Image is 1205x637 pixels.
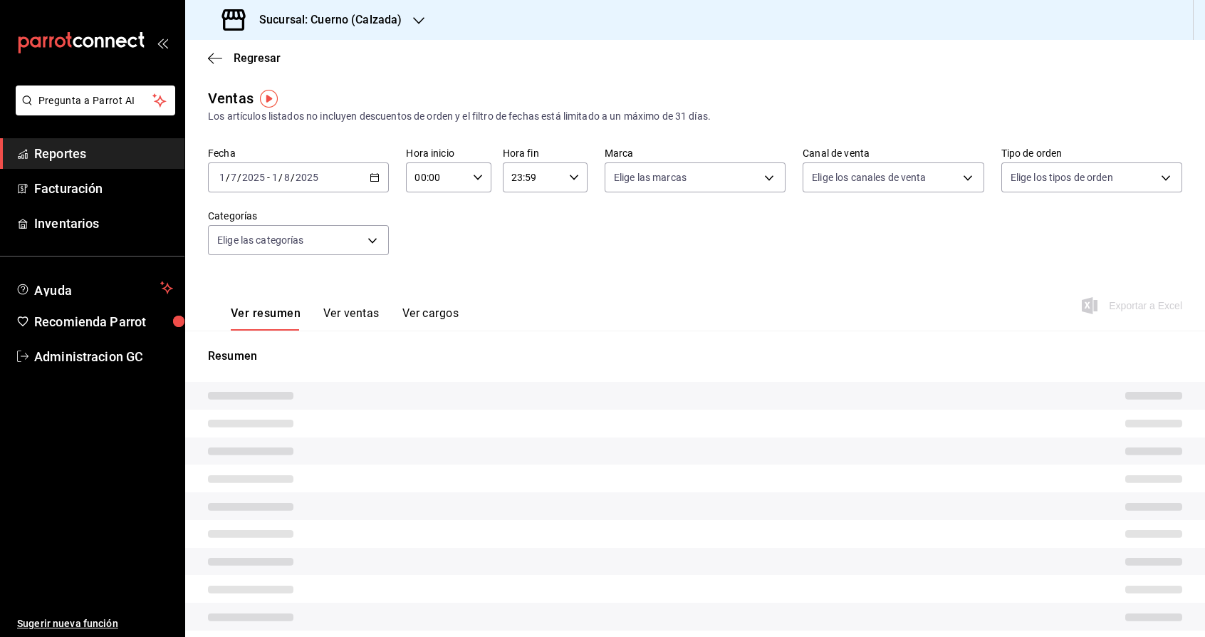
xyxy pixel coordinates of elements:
label: Canal de venta [803,148,984,158]
div: navigation tabs [231,306,459,331]
span: - [267,172,270,183]
span: Elige los canales de venta [812,170,926,185]
span: Recomienda Parrot [34,312,173,331]
input: -- [219,172,226,183]
p: Resumen [208,348,1182,365]
span: / [237,172,241,183]
span: Elige las categorías [217,233,304,247]
span: Regresar [234,51,281,65]
span: / [291,172,295,183]
button: Ver cargos [402,306,459,331]
label: Marca [605,148,786,158]
span: Administracion GC [34,347,173,366]
input: ---- [241,172,266,183]
span: Inventarios [34,214,173,233]
h3: Sucursal: Cuerno (Calzada) [248,11,402,29]
span: Ayuda [34,279,155,296]
span: / [278,172,283,183]
label: Tipo de orden [1001,148,1182,158]
img: Tooltip marker [260,90,278,108]
button: open_drawer_menu [157,37,168,48]
input: ---- [295,172,319,183]
span: / [226,172,230,183]
span: Reportes [34,144,173,163]
span: Elige los tipos de orden [1011,170,1113,185]
input: -- [271,172,278,183]
button: Ver resumen [231,306,301,331]
label: Categorías [208,211,389,221]
label: Hora inicio [406,148,491,158]
span: Facturación [34,179,173,198]
button: Pregunta a Parrot AI [16,86,175,115]
button: Ver ventas [323,306,380,331]
div: Los artículos listados no incluyen descuentos de orden y el filtro de fechas está limitado a un m... [208,109,1182,124]
input: -- [230,172,237,183]
span: Pregunta a Parrot AI [38,93,153,108]
a: Pregunta a Parrot AI [10,103,175,118]
span: Sugerir nueva función [17,616,173,631]
input: -- [283,172,291,183]
span: Elige las marcas [614,170,687,185]
label: Fecha [208,148,389,158]
label: Hora fin [503,148,588,158]
button: Regresar [208,51,281,65]
div: Ventas [208,88,254,109]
